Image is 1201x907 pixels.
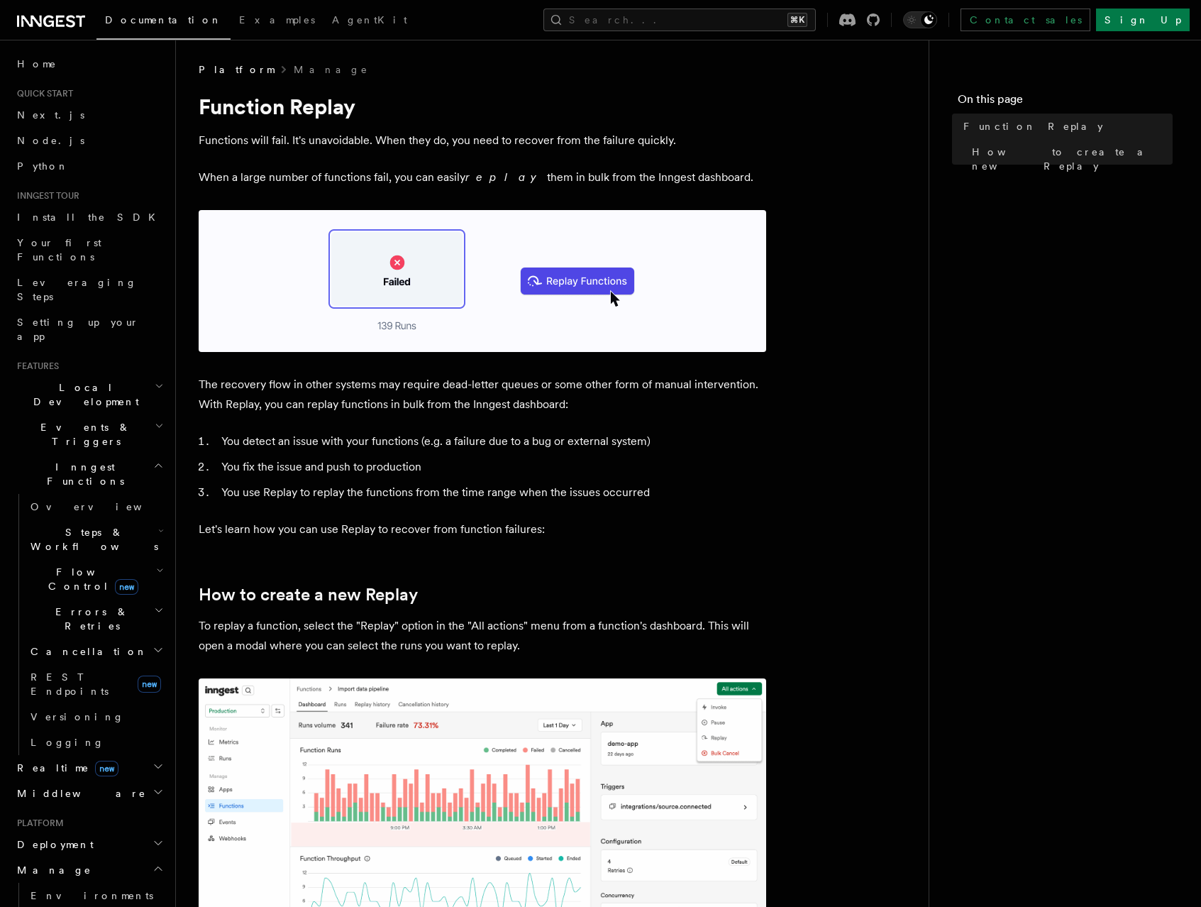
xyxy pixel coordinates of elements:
a: AgentKit [323,4,416,38]
button: Local Development [11,375,167,414]
li: You detect an issue with your functions (e.g. a failure due to a bug or external system) [217,431,766,451]
kbd: ⌘K [787,13,807,27]
span: Events & Triggers [11,420,155,449]
span: Local Development [11,380,155,409]
span: new [95,761,118,776]
span: new [138,676,161,693]
span: Inngest tour [11,190,79,202]
span: Examples [239,14,315,26]
button: Toggle dark mode [903,11,937,28]
button: Events & Triggers [11,414,167,454]
span: Errors & Retries [25,605,154,633]
span: Steps & Workflows [25,525,158,554]
a: Your first Functions [11,230,167,270]
a: Sign Up [1096,9,1190,31]
span: Quick start [11,88,73,99]
span: Inngest Functions [11,460,153,488]
span: Platform [199,62,274,77]
a: Home [11,51,167,77]
span: Home [17,57,57,71]
button: Steps & Workflows [25,520,167,559]
span: AgentKit [332,14,407,26]
img: Relay graphic [199,210,766,352]
a: Examples [231,4,323,38]
span: Your first Functions [17,237,101,263]
span: Python [17,160,69,172]
span: Next.js [17,109,84,121]
a: Function Replay [958,114,1173,139]
em: replay [465,170,547,184]
span: Install the SDK [17,211,164,223]
a: Documentation [96,4,231,40]
a: How to create a new Replay [199,585,418,605]
a: How to create a new Replay [966,139,1173,179]
p: Functions will fail. It's unavoidable. When they do, you need to recover from the failure quickly. [199,131,766,150]
li: You fix the issue and push to production [217,457,766,477]
span: Cancellation [25,644,148,659]
span: Environments [31,890,153,901]
p: When a large number of functions fail, you can easily them in bulk from the Inngest dashboard. [199,167,766,187]
span: Node.js [17,135,84,146]
span: Versioning [31,711,124,722]
span: Manage [11,863,92,877]
button: Deployment [11,832,167,857]
span: Features [11,361,59,372]
a: Python [11,153,167,179]
span: Flow Control [25,565,156,593]
button: Errors & Retries [25,599,167,639]
span: How to create a new Replay [972,145,1173,173]
span: REST Endpoints [31,671,109,697]
span: Deployment [11,837,94,852]
h4: On this page [958,91,1173,114]
a: Leveraging Steps [11,270,167,309]
p: To replay a function, select the "Replay" option in the "All actions" menu from a function's dash... [199,616,766,656]
a: Next.js [11,102,167,128]
span: Function Replay [963,119,1103,133]
button: Search...⌘K [543,9,816,31]
span: Middleware [11,786,146,801]
div: Inngest Functions [11,494,167,755]
button: Manage [11,857,167,883]
p: The recovery flow in other systems may require dead-letter queues or some other form of manual in... [199,375,766,414]
span: Documentation [105,14,222,26]
span: new [115,579,138,595]
button: Cancellation [25,639,167,664]
a: Node.js [11,128,167,153]
span: Overview [31,501,177,512]
span: Platform [11,818,64,829]
button: Inngest Functions [11,454,167,494]
span: Logging [31,737,104,748]
span: Leveraging Steps [17,277,137,302]
li: You use Replay to replay the functions from the time range when the issues occurred [217,483,766,502]
h1: Function Replay [199,94,766,119]
span: Realtime [11,761,118,775]
button: Realtimenew [11,755,167,781]
a: Install the SDK [11,204,167,230]
a: Manage [294,62,369,77]
span: Setting up your app [17,317,139,342]
p: Let's learn how you can use Replay to recover from function failures: [199,520,766,539]
a: Setting up your app [11,309,167,349]
a: Versioning [25,704,167,730]
a: Logging [25,730,167,755]
button: Flow Controlnew [25,559,167,599]
a: REST Endpointsnew [25,664,167,704]
a: Overview [25,494,167,520]
button: Middleware [11,781,167,806]
a: Contact sales [961,9,1090,31]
